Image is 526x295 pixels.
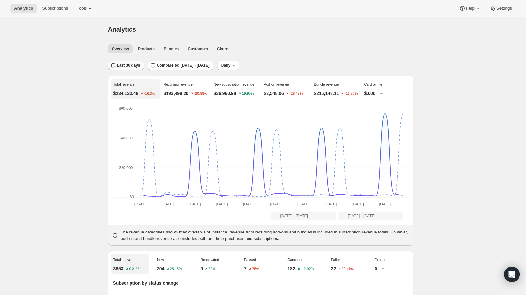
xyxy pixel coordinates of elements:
button: Compare to: [DATE] - [DATE] [148,61,213,70]
span: Total revenue [113,82,135,86]
span: Total active [113,258,131,262]
span: Analytics [108,26,136,33]
span: [DATE] - [DATE] [280,214,308,219]
p: $36,960.98 [214,90,236,97]
p: $0.00 [364,90,376,97]
text: [DATE] [161,202,174,206]
span: Bundles [164,46,179,52]
text: -20.89% [194,92,207,96]
span: Subscriptions [42,6,68,11]
text: 0.21% [129,267,139,271]
text: [DATE] [379,202,391,206]
p: Subscription by status change [113,280,408,286]
text: $20,000 [119,166,133,170]
span: Customers [188,46,208,52]
text: [DATE] [134,202,146,206]
button: Settings [486,4,516,13]
div: Open Intercom Messenger [504,267,520,282]
text: -28.43% [289,92,303,96]
span: Bundle revenue [314,82,339,86]
text: 19.95% [242,92,254,96]
span: Help [466,6,474,11]
text: [DATE] [270,202,282,206]
span: Add-on revenue [264,82,289,86]
text: [DATE] [352,202,364,206]
span: Recurring revenue [164,82,193,86]
button: Tools [73,4,97,13]
span: Reactivated [200,258,219,262]
span: [DATE] - [DATE] [348,214,376,219]
text: 75% [252,267,259,271]
span: Products [138,46,155,52]
p: 204 [157,265,164,272]
span: New subscription revenue [214,82,255,86]
text: $40,000 [119,136,133,140]
text: [DATE] [297,202,310,206]
p: $234,123.48 [113,90,139,97]
text: 29.41% [342,267,354,271]
button: Last 30 days [108,61,144,70]
p: The revenue categories shown may overlap. For instance, revenue from recurring add-ons and bundle... [121,229,410,242]
span: New [157,258,164,262]
p: 182 [287,265,295,272]
text: [DATE] [243,202,255,206]
button: [DATE] - [DATE] [271,212,336,220]
span: Compare to: [DATE] - [DATE] [157,63,210,68]
text: [DATE] [324,202,337,206]
span: Settings [496,6,512,11]
text: 80% [209,267,216,271]
p: $216,148.11 [314,90,339,97]
p: $193,498.20 [164,90,189,97]
p: 3853 [113,265,123,272]
span: Analytics [14,6,33,11]
text: $0 [130,195,134,199]
text: $60,000 [119,106,133,111]
span: Cancelled [287,258,303,262]
p: 0 [375,265,377,272]
text: -12.92% [301,267,314,271]
button: Analytics [10,4,37,13]
text: [DATE] [216,202,228,206]
span: Expired [375,258,386,262]
span: Tools [77,6,87,11]
p: 7 [244,265,247,272]
span: Daily [221,63,231,68]
span: Failed [331,258,341,262]
text: 25.15% [170,267,182,271]
button: Help [455,4,485,13]
p: $2,548.06 [264,90,284,97]
span: Card on file [364,82,382,86]
span: Churn [217,46,228,52]
span: Overview [112,46,129,52]
button: Subscriptions [38,4,72,13]
p: 9 [200,265,203,272]
text: [DATE] [188,202,201,206]
text: -16.85% [345,92,358,96]
span: Paused [244,258,256,262]
button: Daily [217,61,240,70]
button: [DATE] - [DATE] [339,212,403,220]
text: -16.3% [144,92,155,96]
span: Last 30 days [117,63,140,68]
p: 22 [331,265,336,272]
